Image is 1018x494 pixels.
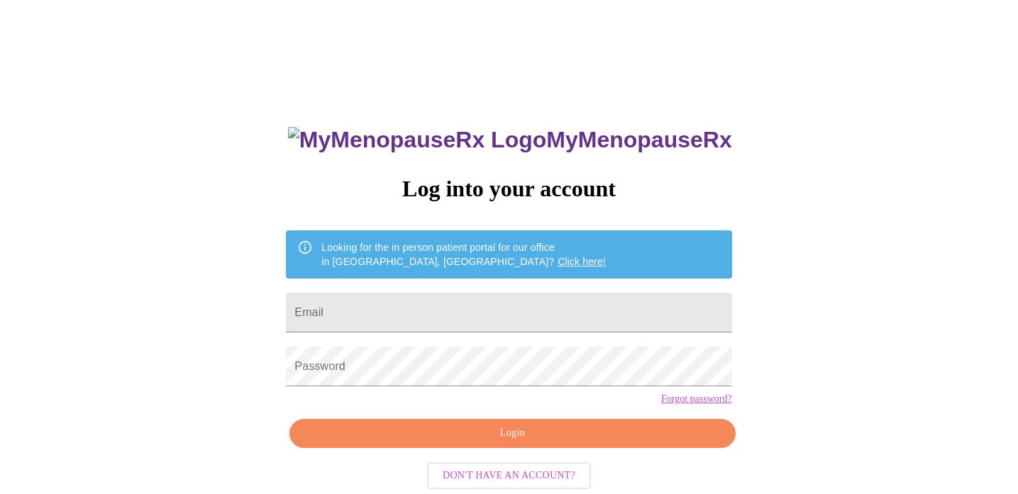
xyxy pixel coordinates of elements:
span: Login [306,425,719,442]
h3: MyMenopauseRx [288,127,732,153]
a: Don't have an account? [424,468,594,481]
button: Don't have an account? [427,462,591,490]
a: Click here! [558,256,606,267]
img: MyMenopauseRx Logo [288,127,546,153]
a: Forgot password? [661,393,732,405]
div: Looking for the in person patient portal for our office in [GEOGRAPHIC_DATA], [GEOGRAPHIC_DATA]? [321,235,606,274]
span: Don't have an account? [443,467,575,485]
button: Login [289,419,735,448]
h3: Log into your account [286,176,731,202]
